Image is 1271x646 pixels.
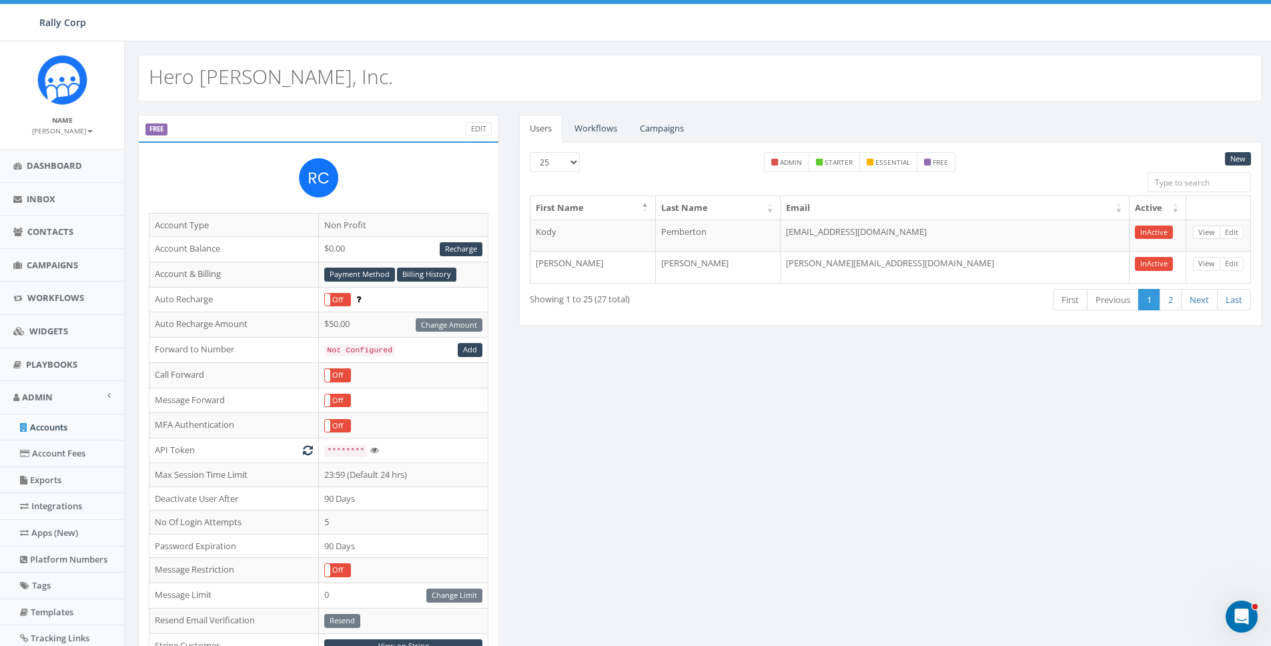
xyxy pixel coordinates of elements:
[933,157,948,167] small: free
[325,369,350,382] label: Off
[26,358,77,370] span: Playbooks
[466,122,492,136] a: Edit
[324,394,351,408] div: OnOff
[356,293,361,305] span: Enable to prevent campaign failure.
[519,115,562,142] a: Users
[1226,601,1258,633] iframe: Intercom live chat
[27,259,78,271] span: Campaigns
[149,608,319,633] td: Resend Email Verification
[52,115,73,125] small: Name
[294,153,344,203] img: RallyCorp-Platform-icon.png
[149,338,319,363] td: Forward to Number
[319,534,488,558] td: 90 Days
[149,388,319,413] td: Message Forward
[319,511,488,535] td: 5
[29,325,68,337] span: Widgets
[149,65,393,87] h2: Hero [PERSON_NAME], Inc.
[149,438,319,463] td: API Token
[324,563,351,577] div: OnOff
[325,294,350,306] label: Off
[22,391,53,403] span: Admin
[37,55,87,105] img: Icon_1.png
[781,196,1130,220] th: Email: activate to sort column ascending
[440,242,482,256] a: Recharge
[1135,226,1173,240] a: InActive
[324,419,351,433] div: OnOff
[458,343,482,357] a: Add
[319,213,488,237] td: Non Profit
[149,511,319,535] td: No Of Login Attempts
[319,462,488,487] td: 23:59 (Default 24 hrs)
[1135,257,1173,271] a: InActive
[324,268,395,282] a: Payment Method
[780,157,802,167] small: admin
[27,292,84,304] span: Workflows
[324,293,351,307] div: OnOff
[324,368,351,382] div: OnOff
[39,16,86,29] span: Rally Corp
[149,558,319,583] td: Message Restriction
[325,564,350,577] label: Off
[149,583,319,608] td: Message Limit
[324,344,395,356] code: Not Configured
[629,115,695,142] a: Campaigns
[149,534,319,558] td: Password Expiration
[781,251,1130,283] td: [PERSON_NAME][EMAIL_ADDRESS][DOMAIN_NAME]
[149,362,319,388] td: Call Forward
[319,487,488,511] td: 90 Days
[325,420,350,432] label: Off
[32,124,93,136] a: [PERSON_NAME]
[530,251,655,283] td: [PERSON_NAME]
[1087,289,1139,311] a: Previous
[149,262,319,287] td: Account & Billing
[27,193,55,205] span: Inbox
[303,446,313,454] i: Generate New Token
[1193,257,1220,271] a: View
[27,159,82,172] span: Dashboard
[656,251,781,283] td: [PERSON_NAME]
[1220,226,1244,240] a: Edit
[325,394,350,407] label: Off
[1217,289,1251,311] a: Last
[1225,152,1251,166] a: New
[145,123,167,135] label: FREE
[530,220,655,252] td: Kody
[656,196,781,220] th: Last Name: activate to sort column ascending
[1130,196,1186,220] th: Active: activate to sort column ascending
[825,157,853,167] small: starter
[1160,289,1182,311] a: 2
[319,237,488,262] td: $0.00
[319,312,488,338] td: $50.00
[1181,289,1218,311] a: Next
[1148,172,1251,192] input: Type to search
[1138,289,1160,311] a: 1
[397,268,456,282] a: Billing History
[1220,257,1244,271] a: Edit
[1053,289,1088,311] a: First
[32,126,93,135] small: [PERSON_NAME]
[149,312,319,338] td: Auto Recharge Amount
[1193,226,1220,240] a: View
[149,213,319,237] td: Account Type
[149,287,319,312] td: Auto Recharge
[530,288,819,306] div: Showing 1 to 25 (27 total)
[149,413,319,438] td: MFA Authentication
[781,220,1130,252] td: [EMAIL_ADDRESS][DOMAIN_NAME]
[656,220,781,252] td: Pemberton
[530,196,655,220] th: First Name: activate to sort column descending
[149,237,319,262] td: Account Balance
[875,157,910,167] small: essential
[149,487,319,511] td: Deactivate User After
[149,462,319,487] td: Max Session Time Limit
[319,583,488,608] td: 0
[27,226,73,238] span: Contacts
[564,115,628,142] a: Workflows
